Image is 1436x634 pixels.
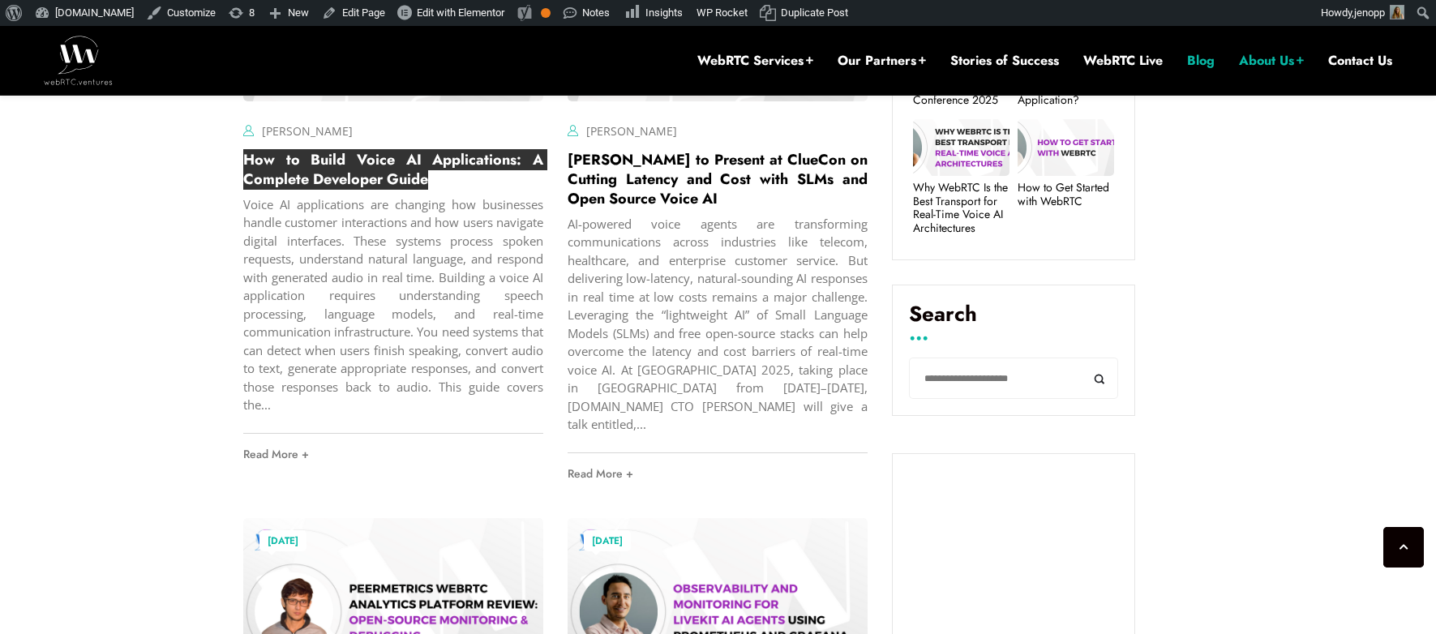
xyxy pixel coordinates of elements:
a: Why WebRTC Is the Best Transport for Real-Time Voice AI Architectures [913,181,1009,235]
a: [DATE] [259,530,306,551]
a: [PERSON_NAME] to Present at ClueCon on Cutting Latency and Cost with SLMs and Open Source Voice AI [568,149,868,209]
a: WebRTC Live [1083,52,1163,70]
a: Our Partners [838,52,926,70]
div: AI-powered voice agents are transforming communications across industries like telecom, healthcar... [568,215,868,434]
img: WebRTC.ventures [44,36,113,84]
button: Search [1082,358,1118,399]
div: OK [541,8,551,18]
span: jenopp [1354,6,1385,19]
a: Blog [1187,52,1215,70]
a: Read More + [568,453,868,494]
a: [PERSON_NAME] [586,123,677,139]
a: [DOMAIN_NAME] Visits IIT Real Time Communication Conference 2025 [913,53,1009,107]
div: Voice AI applications are changing how businesses handle customer interactions and how users navi... [243,195,543,414]
a: WebRTC Services [697,52,813,70]
a: How to Get Started with WebRTC [1018,181,1114,208]
label: Search [909,302,1118,339]
a: [DATE] [584,530,631,551]
a: [PERSON_NAME] [262,123,353,139]
a: Read More + [243,434,543,474]
span: Edit with Elementor [417,6,504,19]
span: Insights [645,6,683,19]
a: About Us [1239,52,1304,70]
a: Stories of Success [950,52,1059,70]
a: How Much Does It Really Cost to Build and Run a WebRTC Application? [1018,53,1114,107]
a: Contact Us [1328,52,1392,70]
a: How to Build Voice AI Applications: A Complete Developer Guide [243,149,543,190]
